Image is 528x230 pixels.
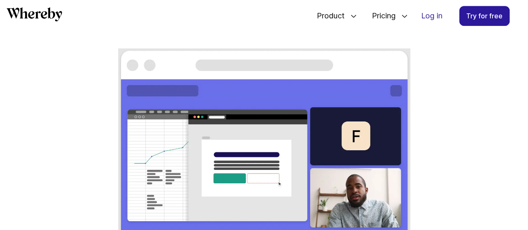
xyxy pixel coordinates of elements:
[364,2,398,30] span: Pricing
[414,6,449,25] a: Log in
[459,6,510,26] a: Try for free
[7,7,62,24] a: Whereby
[7,7,62,21] svg: Whereby
[308,2,347,30] span: Product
